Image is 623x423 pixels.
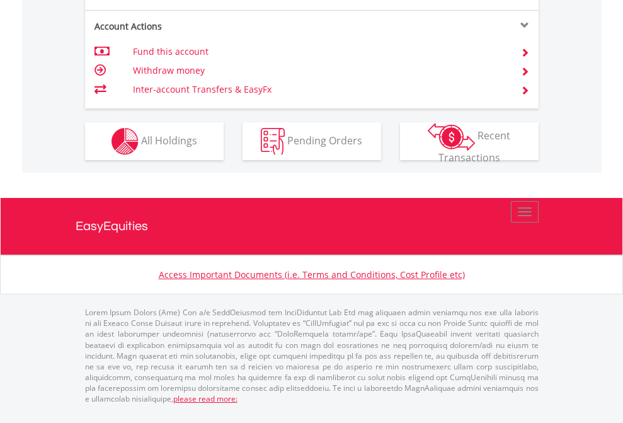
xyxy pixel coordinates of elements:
[76,198,548,255] a: EasyEquities
[85,20,312,33] div: Account Actions
[287,133,362,147] span: Pending Orders
[141,133,197,147] span: All Holdings
[133,61,505,80] td: Withdraw money
[428,123,475,151] img: transactions-zar-wht.png
[111,128,139,155] img: holdings-wht.png
[133,42,505,61] td: Fund this account
[159,269,465,281] a: Access Important Documents (i.e. Terms and Conditions, Cost Profile etc)
[243,122,381,160] button: Pending Orders
[400,122,539,160] button: Recent Transactions
[261,128,285,155] img: pending_instructions-wht.png
[85,307,539,404] p: Lorem Ipsum Dolors (Ame) Con a/e SeddOeiusmod tem InciDiduntut Lab Etd mag aliquaen admin veniamq...
[173,393,237,404] a: please read more:
[133,80,505,99] td: Inter-account Transfers & EasyFx
[85,122,224,160] button: All Holdings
